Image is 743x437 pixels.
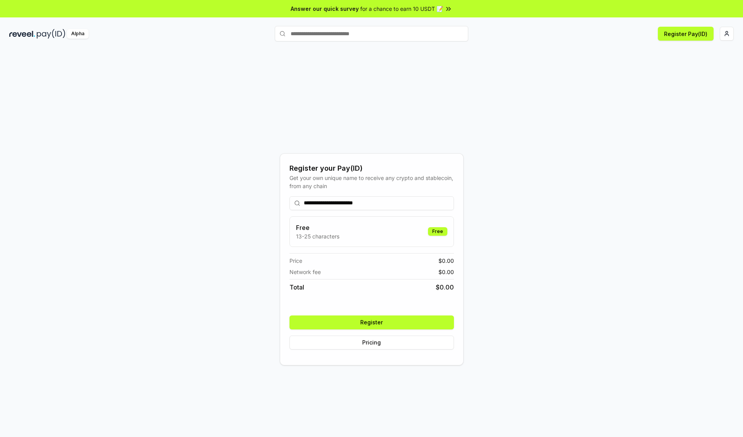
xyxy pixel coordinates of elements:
[436,283,454,292] span: $ 0.00
[438,268,454,276] span: $ 0.00
[289,257,302,265] span: Price
[291,5,359,13] span: Answer our quick survey
[289,268,321,276] span: Network fee
[9,29,35,39] img: reveel_dark
[296,232,339,240] p: 13-25 characters
[37,29,65,39] img: pay_id
[428,227,447,236] div: Free
[289,315,454,329] button: Register
[289,283,304,292] span: Total
[289,336,454,350] button: Pricing
[658,27,714,41] button: Register Pay(ID)
[289,174,454,190] div: Get your own unique name to receive any crypto and stablecoin, from any chain
[438,257,454,265] span: $ 0.00
[296,223,339,232] h3: Free
[289,163,454,174] div: Register your Pay(ID)
[360,5,443,13] span: for a chance to earn 10 USDT 📝
[67,29,89,39] div: Alpha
